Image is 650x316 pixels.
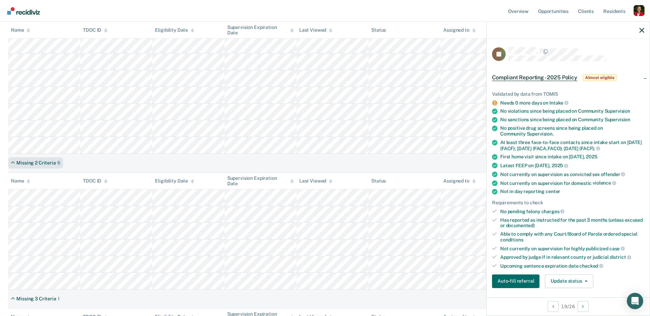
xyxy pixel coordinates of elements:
[579,146,600,151] span: (FACF);
[443,178,475,184] div: Assigned to
[610,254,631,260] span: district
[492,74,577,81] span: Compliant Reporting - 2025 Policy
[492,274,539,288] button: Auto-fill referral
[500,125,644,137] div: No positive drug screens since being placed on
[58,296,60,302] div: 1
[500,180,644,186] div: Not currently on supervision for domestic
[7,7,40,15] img: Recidiviz
[57,160,60,166] div: 6
[487,297,650,315] div: 19 / 26
[548,301,559,312] button: Previous Opportunity
[500,254,644,260] div: Approved by judge if in relevant county or judicial
[579,263,603,269] span: checked
[601,172,625,177] span: offender
[578,301,589,312] button: Next Opportunity
[500,162,644,169] div: Latest FEEP on [DATE],
[500,171,644,177] div: Not currently on supervision as convicted sex
[500,263,644,269] div: Upcoming sentence expiration date
[11,178,30,184] div: Name
[443,27,475,33] div: Assigned to
[83,27,107,33] div: TDOC ID
[500,117,644,123] div: No sanctions since being placed on Community
[487,67,650,89] div: Compliant Reporting - 2025 PolicyAlmost eligible
[492,200,644,206] div: Requirements to check
[16,160,56,166] div: Missing 2 Criteria
[506,223,535,228] span: documented)
[227,24,294,36] div: Supervision Expiration Date
[500,246,644,252] div: Not currently on supervision for highly publicized
[492,91,644,97] div: Validated by data from TOMIS
[299,178,332,184] div: Last Viewed
[609,246,625,251] span: case
[593,180,616,186] span: violence
[299,27,332,33] div: Last Viewed
[605,108,630,114] span: Supervision
[371,27,386,33] div: Status
[634,5,645,16] button: Profile dropdown button
[552,163,568,168] span: 2025
[583,74,617,81] span: Almost eligible
[492,274,542,288] a: Navigate to form link
[500,231,644,243] div: Able to comply with any Court/Board of Parole ordered special
[545,274,593,288] button: Update status
[500,217,644,229] div: Has reported as instructed for the past 3 months (unless excused or
[500,100,644,106] div: Needs 0 more days on Intake
[155,27,194,33] div: Eligibility Date
[500,108,644,114] div: No violations since being placed on Community
[541,209,565,214] span: charges
[11,27,30,33] div: Name
[16,296,56,302] div: Missing 3 Criteria
[500,131,553,137] span: Community Supervision.
[500,237,523,242] span: conditions
[371,178,386,184] div: Status
[500,154,644,160] div: First home visit since intake on [DATE],
[586,154,597,159] span: 2025
[546,189,560,194] span: center
[500,189,644,194] div: Not in day reporting
[155,178,194,184] div: Eligibility Date
[500,140,644,151] div: At least three face-to-face contacts since intake start on [DATE] (FACF); [DATE] (FACA,FACO); [DATE]
[627,293,643,309] div: Open Intercom Messenger
[605,117,630,122] span: Supervision
[83,178,107,184] div: TDOC ID
[227,175,294,187] div: Supervision Expiration Date
[500,208,644,215] div: No pending felony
